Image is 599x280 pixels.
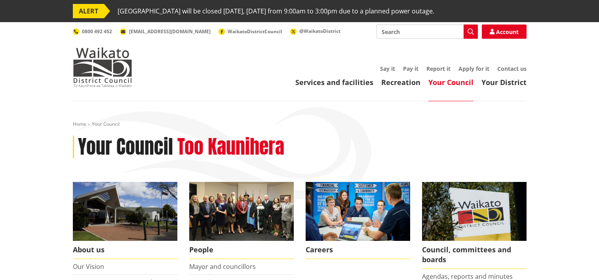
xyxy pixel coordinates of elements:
span: People [189,241,294,259]
span: 0800 492 452 [82,28,112,35]
a: Careers [306,182,410,259]
a: @WaikatoDistrict [290,28,340,34]
a: Your District [481,78,527,87]
a: Waikato-District-Council-sign Council, committees and boards [422,182,527,269]
a: Your Council [428,78,473,87]
img: Waikato District Council - Te Kaunihera aa Takiwaa o Waikato [73,47,132,87]
h1: Your Council [78,136,173,159]
span: Careers [306,241,410,259]
span: WaikatoDistrictCouncil [228,28,282,35]
a: WaikatoDistrictCouncil [219,28,282,35]
a: Recreation [381,78,420,87]
input: Search input [377,25,478,39]
a: Home [73,121,86,127]
span: [GEOGRAPHIC_DATA] will be closed [DATE], [DATE] from 9:00am to 3:00pm due to a planned power outage. [118,4,434,18]
span: ALERT [73,4,104,18]
a: Report it [426,65,451,72]
span: Council, committees and boards [422,241,527,269]
a: Apply for it [458,65,489,72]
a: [EMAIL_ADDRESS][DOMAIN_NAME] [120,28,211,35]
img: Waikato-District-Council-sign [422,182,527,241]
span: Your Council [92,121,120,127]
nav: breadcrumb [73,121,527,128]
a: 2022 Council People [189,182,294,259]
a: WDC Building 0015 About us [73,182,177,259]
a: Account [482,25,527,39]
img: Office staff in meeting - Career page [306,182,410,241]
a: Pay it [403,65,418,72]
a: Mayor and councillors [189,262,256,271]
a: 0800 492 452 [73,28,112,35]
span: About us [73,241,177,259]
a: Contact us [497,65,527,72]
img: WDC Building 0015 [73,182,177,241]
span: @WaikatoDistrict [299,28,340,34]
a: Say it [380,65,395,72]
img: 2022 Council [189,182,294,241]
h2: Too Kaunihera [177,136,284,159]
a: Our Vision [73,262,104,271]
a: Services and facilities [295,78,373,87]
span: [EMAIL_ADDRESS][DOMAIN_NAME] [129,28,211,35]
